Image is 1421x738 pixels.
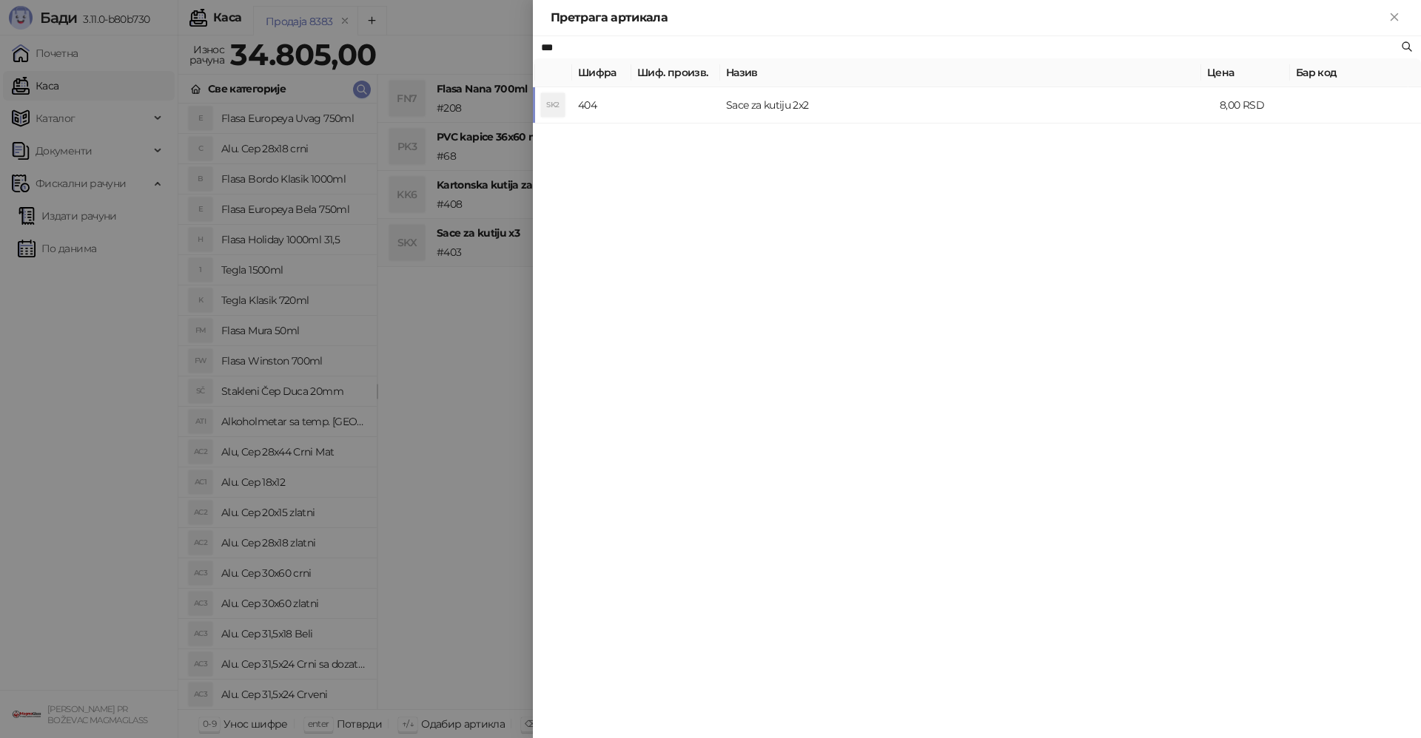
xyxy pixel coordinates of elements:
th: Цена [1201,58,1290,87]
td: 8,00 RSD [1214,87,1303,123]
td: 404 [572,87,631,123]
th: Бар код [1290,58,1408,87]
button: Close [1385,9,1403,27]
td: Sace za kutiju 2x2 [720,87,1214,123]
th: Шифра [572,58,631,87]
div: SK2 [541,93,565,117]
div: Претрага артикала [551,9,1385,27]
th: Шиф. произв. [631,58,720,87]
th: Назив [720,58,1201,87]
